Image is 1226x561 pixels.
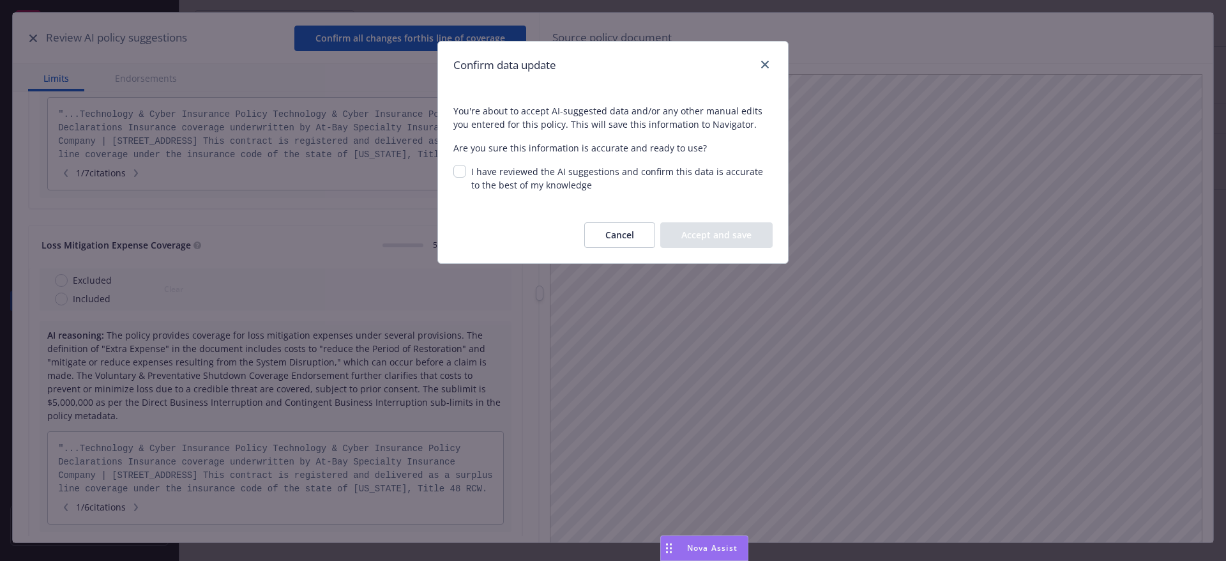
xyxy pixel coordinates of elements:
[471,165,763,191] span: I have reviewed the AI suggestions and confirm this data is accurate to the best of my knowledge
[757,57,773,72] a: close
[687,542,738,553] span: Nova Assist
[453,104,773,131] span: You're about to accept AI-suggested data and/or any other manual edits you entered for this polic...
[453,57,556,73] h1: Confirm data update
[584,222,655,248] button: Cancel
[453,141,773,155] span: Are you sure this information is accurate and ready to use?
[661,536,677,560] div: Drag to move
[660,535,748,561] button: Nova Assist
